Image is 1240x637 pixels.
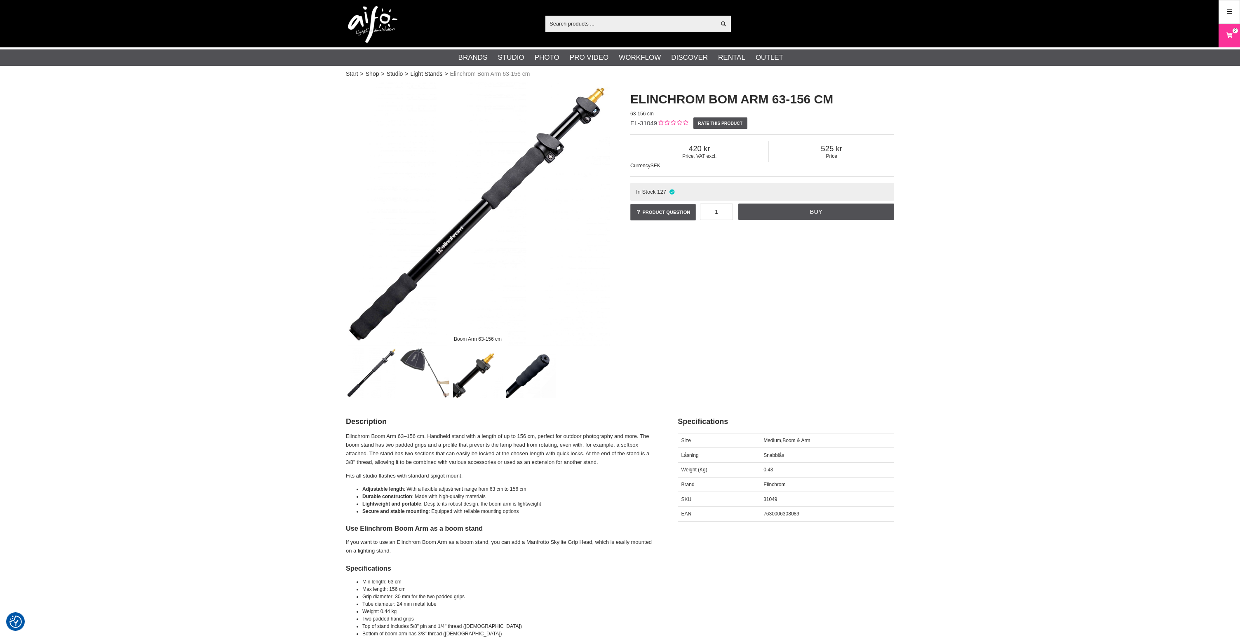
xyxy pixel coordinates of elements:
[9,616,22,628] img: Revisit consent button
[657,189,666,195] span: 127
[362,485,657,493] li: : With a flexible adjustment range from 63 cm to 156 cm
[630,153,768,159] span: Price, VAT excl.
[668,189,675,195] i: In stock
[450,70,530,78] span: Elinchrom Bom Arm 63-156 cm
[362,500,657,508] li: : Despite its robust design, the boom arm is lightweight
[630,91,894,108] h1: Elinchrom Bom Arm 63-156 cm
[630,163,651,169] span: Currency
[681,496,692,502] span: SKU
[657,119,688,128] div: Customer rating: 0
[545,17,716,30] input: Search products ...
[346,417,657,427] h2: Description
[362,608,657,615] li: Weight: 0.44 kg
[678,417,894,427] h2: Specifications
[362,593,657,600] li: Grip diameter: 30 mm for the two padded grips
[362,508,657,515] li: : Equipped with reliable mounting options
[362,508,429,514] strong: Secure and stable mounting
[1234,27,1237,34] span: 2
[756,52,783,63] a: Outlet
[362,578,657,585] li: Min length: 63 cm
[763,511,799,517] span: 7630006308089
[405,70,408,78] span: >
[453,348,503,398] img: In the top of the boom stand, 5/8 stud and 1/4 thread
[738,204,894,220] a: Buy
[681,482,695,487] span: Brand
[630,119,657,126] span: EL-31049
[346,82,610,346] img: Boom Arm 63-156 cm
[763,452,784,458] span: Snabblås
[346,472,657,480] p: Fits all studio flashes with standard spigot mount.
[681,438,691,443] span: Size
[387,70,403,78] a: Studio
[763,496,777,502] span: 31049
[718,52,745,63] a: Rental
[636,189,656,195] span: In Stock
[362,615,657,623] li: Two padded hand grips
[362,600,657,608] li: Tube diameter: 24 mm metal tube
[1219,26,1240,45] a: 2
[346,524,657,533] h3: Use Elinchrom Boom Arm as a boom stand
[763,467,773,473] span: 0.43
[381,70,384,78] span: >
[458,52,488,63] a: Brands
[411,70,443,78] a: Light Stands
[346,564,657,573] h3: Specifications
[346,538,657,555] p: If you want to use an Elinchrom Boom Arm as a boom stand, you can add a Manfrotto Skylite Grip He...
[447,332,508,346] div: Boom Arm 63-156 cm
[619,52,661,63] a: Workflow
[9,614,22,629] button: Consent Preferences
[506,348,556,398] img: There is a 3/8 thread at the bottom of the tripod boom.
[681,511,692,517] span: EAN
[630,144,768,153] span: 420
[362,486,404,492] strong: Adjustable length
[346,432,657,466] p: Elinchrom Boom Arm 63–156 cm. Handheld stand with a length of up to 156 cm, perfect for outdoor p...
[444,70,448,78] span: >
[763,438,810,443] span: Medium,Boom & Arm
[630,204,696,220] a: Product question
[763,482,785,487] span: Elinchrom
[362,494,412,499] strong: Durable construction
[535,52,559,63] a: Photo
[362,623,657,630] li: Top of stand includes 5/8" pin and 1/4" thread ([DEMOGRAPHIC_DATA])
[570,52,608,63] a: Pro Video
[681,467,707,473] span: Weight (Kg)
[346,70,358,78] a: Start
[769,144,894,153] span: 525
[362,501,421,507] strong: Lightweight and portable
[347,348,397,398] img: Boom Arm 63-156 cm
[693,117,747,129] a: Rate this product
[769,153,894,159] span: Price
[362,493,657,500] li: : Made with high-quality materials
[498,52,524,63] a: Studio
[630,111,654,117] span: 63-156 cm
[671,52,708,63] a: Discover
[366,70,379,78] a: Shop
[400,348,450,398] img: With Quadra-Octa
[681,452,699,458] span: Låsning
[348,6,397,43] img: logo.png
[651,163,660,169] span: SEK
[362,585,657,593] li: Max length: 156 cm
[360,70,364,78] span: >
